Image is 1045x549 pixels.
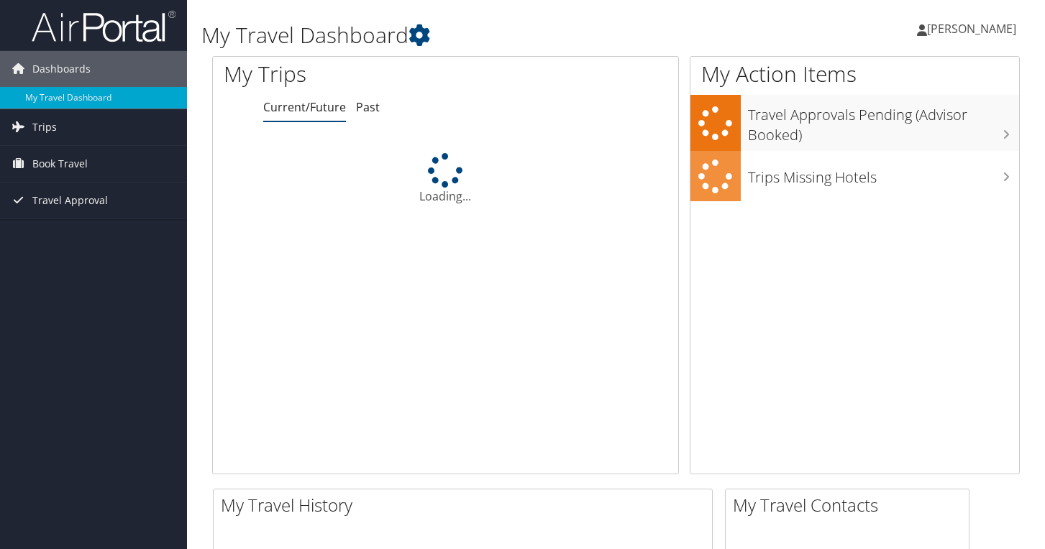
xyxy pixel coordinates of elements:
a: Current/Future [263,99,346,115]
h3: Travel Approvals Pending (Advisor Booked) [748,98,1019,145]
a: Trips Missing Hotels [690,151,1019,202]
h2: My Travel History [221,493,712,517]
span: Travel Approval [32,183,108,218]
a: Past [356,99,380,115]
a: [PERSON_NAME] [917,7,1031,50]
h3: Trips Missing Hotels [748,160,1019,188]
h1: My Trips [224,59,473,89]
h1: My Action Items [690,59,1019,89]
span: Trips [32,109,57,145]
img: airportal-logo.png [32,9,175,43]
h1: My Travel Dashboard [201,20,754,50]
span: Dashboards [32,51,91,87]
span: Book Travel [32,146,88,182]
a: Travel Approvals Pending (Advisor Booked) [690,95,1019,150]
span: [PERSON_NAME] [927,21,1016,37]
h2: My Travel Contacts [733,493,969,517]
div: Loading... [213,153,678,205]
